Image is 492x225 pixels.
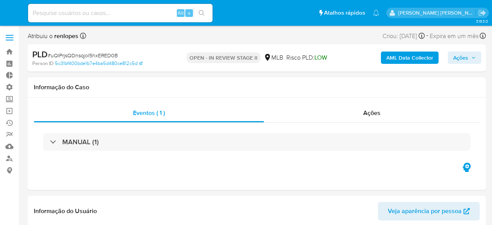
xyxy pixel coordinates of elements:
p: OPEN - IN REVIEW STAGE II [186,52,261,63]
span: Atalhos rápidos [324,9,365,17]
b: Person ID [32,60,53,67]
div: MLB [264,53,283,62]
span: Eventos ( 1 ) [133,108,165,117]
a: Notificações [373,10,379,16]
span: Expira em um mês [430,32,479,40]
button: AML Data Collector [381,52,439,64]
a: Sair [478,9,486,17]
b: AML Data Collector [386,52,433,64]
button: Veja aparência por pessoa [378,202,480,220]
button: search-icon [194,8,209,18]
a: 5c31bf400bde1b7e4ba5d480ce812c5d [55,60,143,67]
span: Risco PLD: [286,53,327,62]
b: PLD [32,48,48,60]
span: # uQIPrjsQDnsqjol5hxERED0B [48,52,118,59]
span: s [188,9,190,17]
span: Ações [453,52,468,64]
h3: MANUAL (1) [62,138,99,146]
div: MANUAL (1) [43,133,470,151]
span: - [426,31,428,41]
div: Criou: [DATE] [382,31,425,41]
span: LOW [314,53,327,62]
button: Ações [448,52,481,64]
h1: Informação do Usuário [34,207,97,215]
span: Ações [363,108,381,117]
h1: Informação do Caso [34,83,480,91]
span: Alt [178,9,184,17]
span: Veja aparência por pessoa [388,202,462,220]
b: renlopes [53,32,78,40]
input: Pesquise usuários ou casos... [28,8,213,18]
span: Atribuiu o [28,32,78,40]
p: andrea.asantos@mercadopago.com.br [398,9,476,17]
